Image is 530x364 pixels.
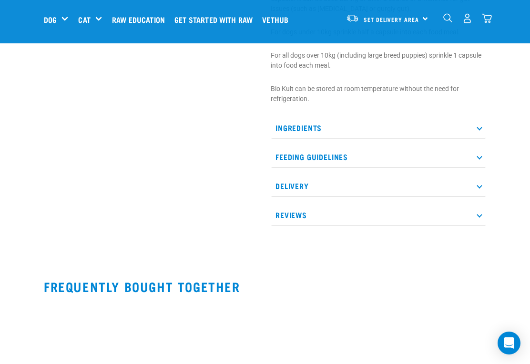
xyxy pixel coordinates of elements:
[78,14,90,25] a: Cat
[271,84,486,104] p: Bio Kult can be stored at room temperature without the need for refrigeration.
[44,279,486,294] h2: Frequently bought together
[364,18,419,21] span: Set Delivery Area
[260,0,296,39] a: Vethub
[271,146,486,168] p: Feeding Guidelines
[271,204,486,226] p: Reviews
[498,332,520,354] div: Open Intercom Messenger
[482,13,492,23] img: home-icon@2x.png
[110,0,172,39] a: Raw Education
[271,175,486,197] p: Delivery
[271,51,486,71] p: For all dogs over 10kg (including large breed puppies) sprinkle 1 capsule into food each meal.
[271,117,486,139] p: Ingredients
[462,13,472,23] img: user.png
[44,14,57,25] a: Dog
[172,0,260,39] a: Get started with Raw
[443,13,452,22] img: home-icon-1@2x.png
[346,14,359,22] img: van-moving.png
